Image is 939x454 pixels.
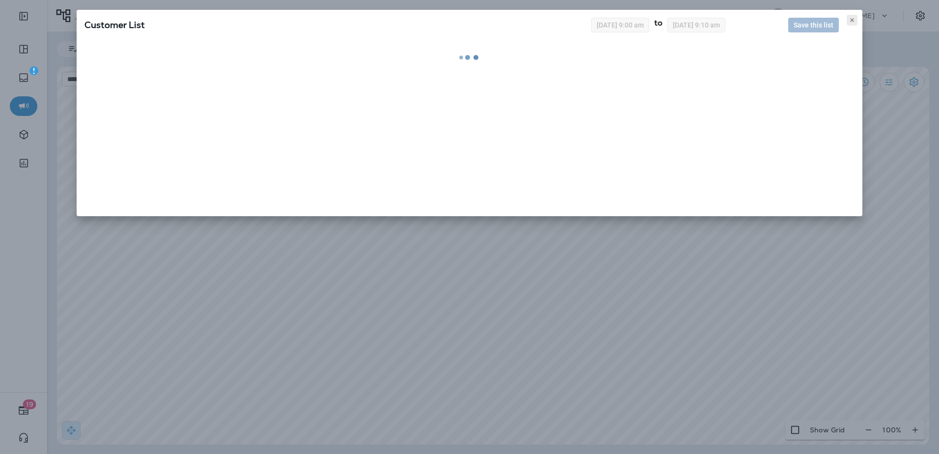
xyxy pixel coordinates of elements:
div: to [649,18,667,32]
span: SQL [84,19,144,30]
span: [DATE] 9:10 am [673,22,720,28]
button: [DATE] 9:10 am [667,18,725,32]
button: Save this list [788,18,839,32]
button: [DATE] 9:00 am [591,18,649,32]
span: Save this list [794,22,833,28]
span: [DATE] 9:00 am [597,22,644,28]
